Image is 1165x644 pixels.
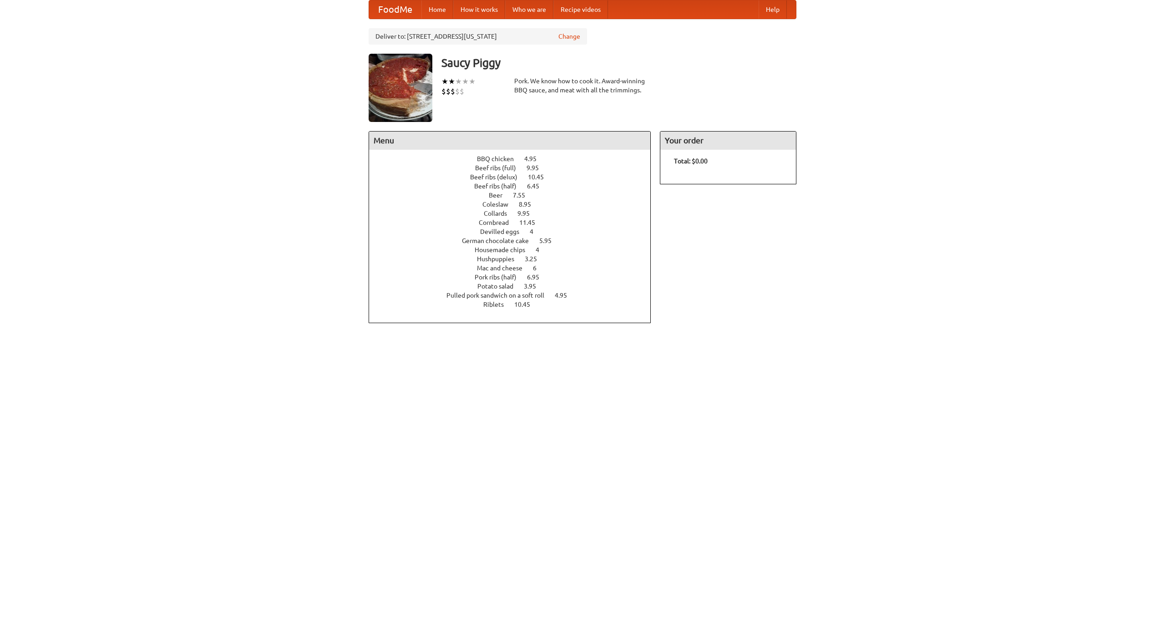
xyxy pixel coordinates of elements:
a: How it works [453,0,505,19]
a: Pork ribs (half) 6.95 [475,274,556,281]
b: Total: $0.00 [674,157,708,165]
a: Beer 7.55 [489,192,542,199]
span: Cornbread [479,219,518,226]
span: 4.95 [555,292,576,299]
span: 6.95 [527,274,548,281]
span: Housemade chips [475,246,534,254]
span: 6 [533,264,546,272]
div: Pork. We know how to cook it. Award-winning BBQ sauce, and meat with all the trimmings. [514,76,651,95]
a: Beef ribs (delux) 10.45 [470,173,561,181]
a: Housemade chips 4 [475,246,556,254]
span: 4 [536,246,548,254]
h3: Saucy Piggy [441,54,796,72]
span: Devilled eggs [480,228,528,235]
li: ★ [462,76,469,86]
a: Devilled eggs 4 [480,228,550,235]
a: Coleslaw 8.95 [482,201,548,208]
li: $ [446,86,451,96]
span: 6.45 [527,183,548,190]
span: Potato salad [477,283,522,290]
a: Who we are [505,0,553,19]
span: 4.95 [524,155,546,162]
a: BBQ chicken 4.95 [477,155,553,162]
span: Riblets [483,301,513,308]
span: 5.95 [539,237,561,244]
a: Cornbread 11.45 [479,219,552,226]
li: ★ [455,76,462,86]
img: angular.jpg [369,54,432,122]
span: Pulled pork sandwich on a soft roll [446,292,553,299]
h4: Your order [660,132,796,150]
span: 10.45 [514,301,539,308]
a: Beef ribs (half) 6.45 [474,183,556,190]
span: 3.25 [525,255,546,263]
span: Coleslaw [482,201,517,208]
a: Home [421,0,453,19]
span: 9.95 [517,210,539,217]
span: Collards [484,210,516,217]
span: 10.45 [528,173,553,181]
li: $ [451,86,455,96]
div: Deliver to: [STREET_ADDRESS][US_STATE] [369,28,587,45]
span: Hushpuppies [477,255,523,263]
span: Mac and cheese [477,264,532,272]
a: Change [558,32,580,41]
a: Hushpuppies 3.25 [477,255,554,263]
li: ★ [469,76,476,86]
a: Help [759,0,787,19]
span: 9.95 [527,164,548,172]
span: Beef ribs (delux) [470,173,527,181]
a: Potato salad 3.95 [477,283,553,290]
a: Pulled pork sandwich on a soft roll 4.95 [446,292,584,299]
li: $ [455,86,460,96]
span: 11.45 [519,219,544,226]
li: ★ [448,76,455,86]
a: Beef ribs (full) 9.95 [475,164,556,172]
a: Recipe videos [553,0,608,19]
span: Beef ribs (full) [475,164,525,172]
li: $ [441,86,446,96]
span: BBQ chicken [477,155,523,162]
a: Mac and cheese 6 [477,264,553,272]
span: Beer [489,192,512,199]
span: Beef ribs (half) [474,183,526,190]
span: 3.95 [524,283,545,290]
a: German chocolate cake 5.95 [462,237,568,244]
h4: Menu [369,132,650,150]
a: Riblets 10.45 [483,301,547,308]
span: 8.95 [519,201,540,208]
span: 7.55 [513,192,534,199]
li: ★ [441,76,448,86]
span: 4 [530,228,542,235]
span: German chocolate cake [462,237,538,244]
li: $ [460,86,464,96]
a: FoodMe [369,0,421,19]
span: Pork ribs (half) [475,274,526,281]
a: Collards 9.95 [484,210,547,217]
